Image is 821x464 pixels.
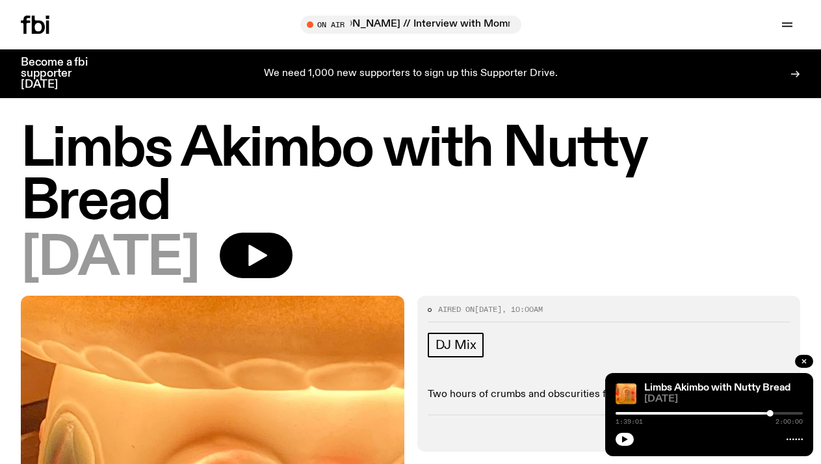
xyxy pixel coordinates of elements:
[644,394,803,404] span: [DATE]
[775,419,803,425] span: 2:00:00
[428,389,790,401] p: Two hours of crumbs and obscurities from our favourite nutters...
[300,16,521,34] button: On AirMornings with [PERSON_NAME] // Interview with Momma
[436,338,476,352] span: DJ Mix
[428,333,484,357] a: DJ Mix
[502,304,543,315] span: , 10:00am
[616,419,643,425] span: 1:39:01
[21,57,104,90] h3: Become a fbi supporter [DATE]
[21,123,800,229] h1: Limbs Akimbo with Nutty Bread
[21,233,199,285] span: [DATE]
[264,68,558,80] p: We need 1,000 new supporters to sign up this Supporter Drive.
[644,383,790,393] a: Limbs Akimbo with Nutty Bread
[438,304,475,315] span: Aired on
[475,304,502,315] span: [DATE]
